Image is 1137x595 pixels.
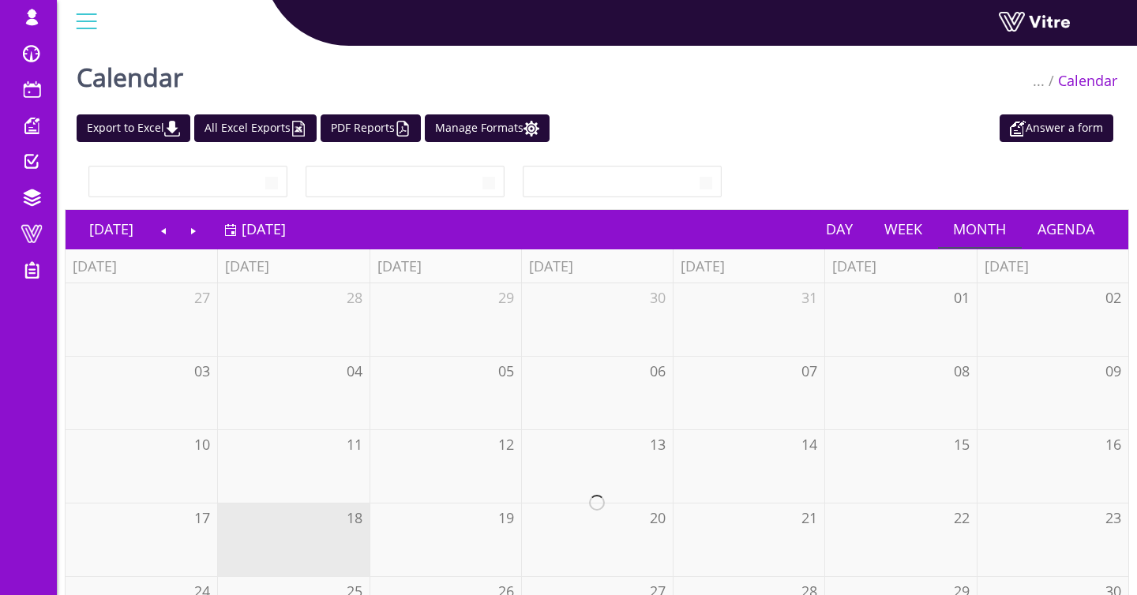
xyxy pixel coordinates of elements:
[73,211,149,247] a: [DATE]
[149,211,179,247] a: Previous
[242,219,286,238] span: [DATE]
[194,114,317,142] a: All Excel Exports
[1045,71,1117,92] li: Calendar
[370,249,521,283] th: [DATE]
[224,211,286,247] a: [DATE]
[321,114,421,142] a: PDF Reports
[977,249,1128,283] th: [DATE]
[1033,71,1045,90] span: ...
[475,167,503,196] span: select
[257,167,286,196] span: select
[291,121,306,137] img: cal_excel.png
[1000,114,1113,142] a: Answer a form
[425,114,550,142] a: Manage Formats
[692,167,720,196] span: select
[66,249,217,283] th: [DATE]
[523,121,539,137] img: cal_settings.png
[77,39,183,107] h1: Calendar
[164,121,180,137] img: cal_download.png
[77,114,190,142] a: Export to Excel
[217,249,369,283] th: [DATE]
[395,121,411,137] img: cal_pdf.png
[178,211,208,247] a: Next
[938,211,1023,247] a: Month
[673,249,824,283] th: [DATE]
[1022,211,1110,247] a: Agenda
[810,211,869,247] a: Day
[521,249,673,283] th: [DATE]
[1010,121,1026,137] img: appointment_white2.png
[869,211,938,247] a: Week
[824,249,976,283] th: [DATE]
